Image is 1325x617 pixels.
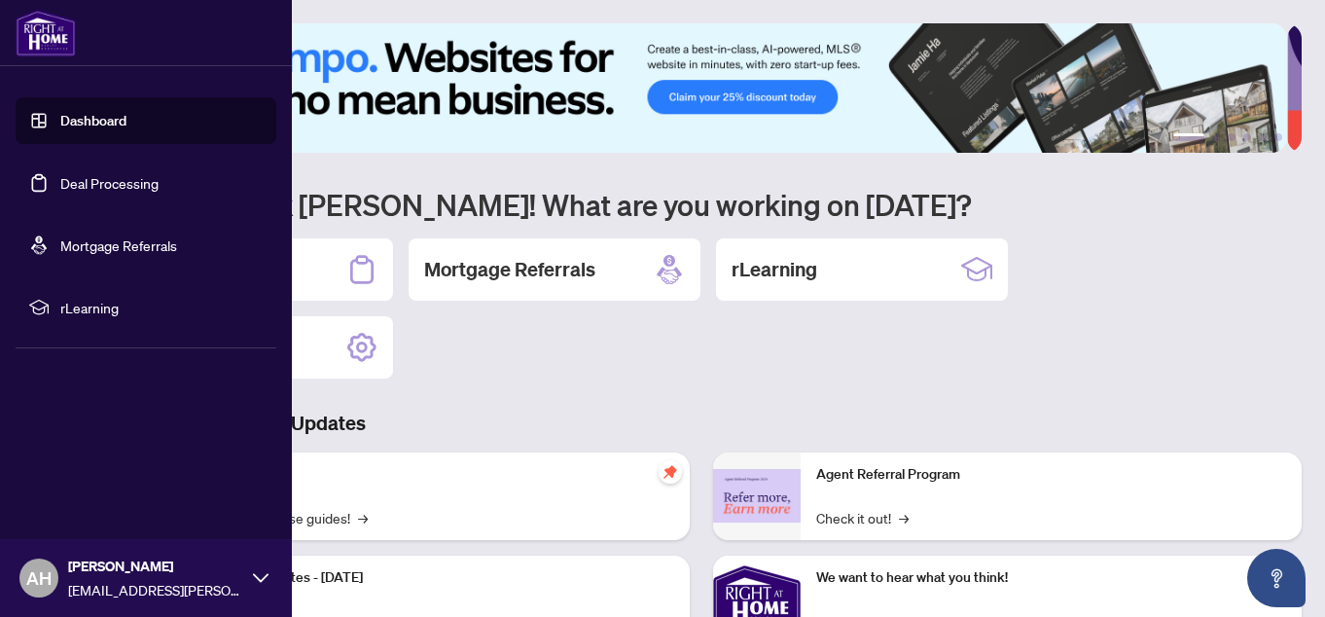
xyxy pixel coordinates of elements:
[816,507,909,528] a: Check it out!→
[732,256,817,283] h2: rLearning
[26,564,52,592] span: AH
[16,10,76,56] img: logo
[1259,133,1267,141] button: 5
[204,567,674,589] p: Platform Updates - [DATE]
[101,410,1302,437] h3: Brokerage & Industry Updates
[816,567,1286,589] p: We want to hear what you think!
[60,174,159,192] a: Deal Processing
[358,507,368,528] span: →
[816,464,1286,486] p: Agent Referral Program
[1247,549,1306,607] button: Open asap
[1173,133,1204,141] button: 1
[204,464,674,486] p: Self-Help
[713,469,801,523] img: Agent Referral Program
[68,556,243,577] span: [PERSON_NAME]
[899,507,909,528] span: →
[1243,133,1251,141] button: 4
[1212,133,1220,141] button: 2
[424,256,595,283] h2: Mortgage Referrals
[101,23,1287,153] img: Slide 0
[1228,133,1235,141] button: 3
[1274,133,1282,141] button: 6
[68,579,243,600] span: [EMAIL_ADDRESS][PERSON_NAME][DOMAIN_NAME]
[101,186,1302,223] h1: Welcome back [PERSON_NAME]! What are you working on [DATE]?
[60,236,177,254] a: Mortgage Referrals
[659,460,682,484] span: pushpin
[60,297,263,318] span: rLearning
[60,112,126,129] a: Dashboard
